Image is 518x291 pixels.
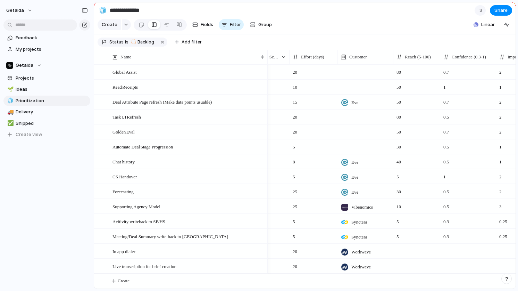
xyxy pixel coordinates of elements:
span: Task UI Refresh [112,113,141,121]
span: Eve [351,99,358,106]
span: Global Assist [112,68,137,76]
span: Delivery [16,108,88,115]
h1: Messages [51,3,89,15]
div: ✅ [7,119,12,127]
span: 0.3 [441,229,496,240]
button: Getaida [3,60,90,71]
button: 🚚 [6,108,13,115]
button: Share [490,5,512,16]
span: Add filter [182,39,202,45]
button: 🧊 [97,5,108,16]
button: is [124,38,130,46]
span: 0.7 [441,125,496,136]
span: Ideas [16,86,88,93]
span: Fields [201,21,213,28]
span: Vibenomics [351,204,373,211]
span: 1 [441,80,496,91]
span: 5 [394,229,440,240]
span: 0.5 [441,140,496,151]
span: In app dialer [112,247,135,255]
div: [PERSON_NAME] [25,31,65,39]
span: 0.3 [441,215,496,225]
button: Create [98,19,121,30]
span: Also is there an easy way to setup Rice Scoring? [25,25,142,30]
a: Projects [3,73,90,83]
span: Synctera [351,219,367,226]
button: Backlog [129,38,158,46]
span: Workwave [351,249,371,256]
button: Group [247,19,275,30]
button: getaida [3,5,36,16]
div: [DEMOGRAPHIC_DATA] [25,57,80,64]
span: 1 [441,170,496,180]
div: 🚚 [7,108,12,116]
span: 50 [394,95,440,106]
span: Create view [16,131,42,138]
span: 50 [394,80,440,91]
span: Create [102,21,117,28]
span: 0.5 [441,200,496,210]
span: Eve [351,174,358,181]
span: Prioritization [16,97,88,104]
button: Send us a message [32,220,107,234]
a: 🌱Ideas [3,84,90,95]
span: 5 [290,170,337,180]
a: Feedback [3,33,90,43]
span: Read Receipts [112,83,138,91]
span: Deal Attribute Page refresh (Make data points usuable) [112,98,212,106]
span: 20 [290,125,337,136]
span: Customer [349,54,367,60]
span: 5 [290,140,337,151]
span: 25 [290,200,337,210]
span: Name [120,54,131,60]
span: Acitivity writeback to SF/HS [112,217,165,225]
span: is [125,39,128,45]
span: 15 [290,95,337,106]
button: Fields [190,19,216,30]
div: 🚚Delivery [3,107,90,117]
span: Reach (5-100) [405,54,431,60]
span: 40 [394,155,440,165]
div: • [DATE] [81,57,101,64]
span: 20 [290,110,337,121]
span: 80 [394,65,440,76]
a: 🧊Prioritization [3,96,90,106]
img: Profile image for Simon [8,24,22,38]
span: Shipped [16,120,88,127]
span: My projects [16,46,88,53]
span: Effort (days) [301,54,324,60]
span: 8 [290,155,337,165]
span: Live transcription for brief creation [112,262,176,270]
div: 🧊 [7,97,12,105]
span: 10 [290,80,337,91]
div: 🧊 [99,6,107,15]
span: 20 [290,244,337,255]
span: Filter [230,21,241,28]
span: Projects [16,75,88,82]
button: Linear [471,19,498,30]
span: Status [109,39,124,45]
span: 20 [290,259,337,270]
span: 80 [394,110,440,121]
span: Forecasting [112,187,134,195]
div: Close [122,3,134,15]
button: Create view [3,129,90,140]
span: Workwave [351,264,371,270]
span: 25 [290,185,337,195]
span: Synctera [351,234,367,241]
span: Eve [351,159,358,166]
span: 5 [290,215,337,225]
span: Share [494,7,508,14]
span: Eve [351,189,358,196]
span: RICE Score [258,54,278,60]
span: 0.5 [441,110,496,121]
a: My projects [3,44,90,55]
span: 0.7 [441,65,496,76]
img: Profile image for Christian [8,50,22,64]
span: Linear [481,21,495,28]
span: Automate Deal Stage Progression [112,143,173,151]
span: 20 [290,65,337,76]
div: • [DATE] [66,31,86,39]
